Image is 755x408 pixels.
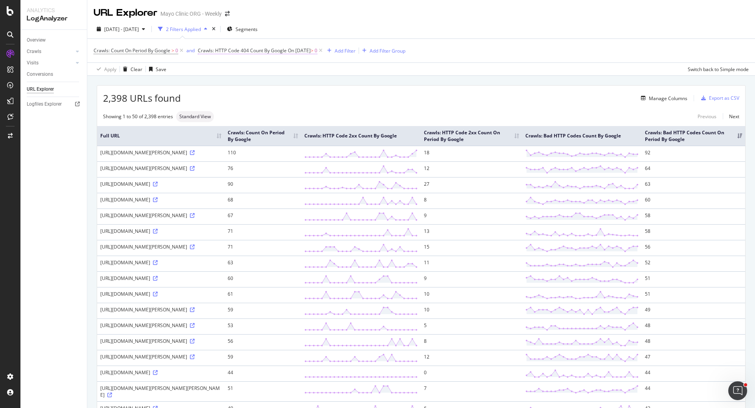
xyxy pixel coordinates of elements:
td: 59 [225,350,301,366]
div: [URL][DOMAIN_NAME][PERSON_NAME] [100,353,221,360]
div: [URL][DOMAIN_NAME][PERSON_NAME] [100,212,221,219]
td: 0 [421,366,522,381]
div: Conversions [27,70,53,79]
div: URL Explorer [27,85,54,93]
div: 2 Filters Applied [166,26,201,33]
button: Save [146,63,166,75]
td: 76 [225,161,301,177]
button: Add Filter Group [359,46,405,55]
div: Add Filter [335,48,355,54]
td: 44 [642,381,745,401]
button: [DATE] - [DATE] [94,23,148,35]
td: 63 [642,177,745,193]
div: [URL][DOMAIN_NAME] [100,291,221,297]
button: Switch back to Simple mode [685,63,749,75]
div: [URL][DOMAIN_NAME][PERSON_NAME] [100,322,221,329]
td: 51 [642,271,745,287]
div: [URL][DOMAIN_NAME][PERSON_NAME] [100,149,221,156]
div: Save [156,66,166,73]
div: LogAnalyzer [27,14,81,23]
td: 11 [421,256,522,271]
th: Crawls: Bad HTTP Codes Count By Google [522,126,642,146]
th: Crawls: Count On Period By Google: activate to sort column ascending [225,126,301,146]
td: 10 [421,303,522,318]
div: [URL][DOMAIN_NAME][PERSON_NAME] [100,243,221,250]
td: 64 [642,161,745,177]
td: 15 [421,240,522,256]
div: Switch back to Simple mode [688,66,749,73]
td: 56 [642,240,745,256]
td: 51 [225,381,301,401]
div: [URL][DOMAIN_NAME][PERSON_NAME] [100,338,221,344]
div: Logfiles Explorer [27,100,62,108]
button: 2 Filters Applied [155,23,210,35]
div: times [210,25,217,33]
div: [URL][DOMAIN_NAME] [100,259,221,266]
th: Crawls: HTTP Code 2xx Count On Period By Google: activate to sort column ascending [421,126,522,146]
td: 49 [642,303,745,318]
td: 44 [642,366,745,381]
a: Next [723,111,739,122]
button: and [186,47,195,54]
td: 59 [225,303,301,318]
div: Analytics [27,6,81,14]
a: URL Explorer [27,85,81,93]
div: neutral label [176,111,214,122]
td: 48 [642,334,745,350]
div: Mayo Clinic ORG - Weekly [160,10,222,18]
td: 8 [421,193,522,209]
div: Clear [131,66,142,73]
td: 61 [225,287,301,303]
span: 2,398 URLs found [103,91,181,105]
a: Overview [27,36,81,44]
div: [URL][DOMAIN_NAME][PERSON_NAME][PERSON_NAME] [100,385,221,398]
td: 5 [421,318,522,334]
button: Apply [94,63,116,75]
th: Crawls: HTTP Code 2xx Count By Google [301,126,421,146]
td: 63 [225,256,301,271]
td: 60 [642,193,745,209]
td: 56 [225,334,301,350]
button: Manage Columns [638,93,687,103]
div: Overview [27,36,46,44]
a: Conversions [27,70,81,79]
span: 0 [175,45,178,56]
span: [DATE] - [DATE] [104,26,139,33]
td: 71 [225,240,301,256]
span: Crawls: HTTP Code 404 Count By Google [198,47,287,54]
div: [URL][DOMAIN_NAME] [100,369,221,376]
td: 18 [421,146,522,161]
button: Add Filter [324,46,355,55]
td: 44 [225,366,301,381]
td: 60 [225,271,301,287]
td: 110 [225,146,301,161]
td: 53 [225,318,301,334]
div: [URL][DOMAIN_NAME] [100,275,221,282]
button: Clear [120,63,142,75]
a: Logfiles Explorer [27,100,81,108]
td: 48 [642,318,745,334]
th: Full URL: activate to sort column ascending [97,126,225,146]
td: 27 [421,177,522,193]
td: 13 [421,224,522,240]
span: Standard View [179,114,211,119]
div: Apply [104,66,116,73]
div: [URL][DOMAIN_NAME] [100,181,221,187]
td: 12 [421,350,522,366]
span: Segments [236,26,258,33]
td: 9 [421,209,522,224]
div: Export as CSV [709,95,739,101]
div: [URL][DOMAIN_NAME][PERSON_NAME] [100,165,221,172]
span: Crawls: Count On Period By Google [94,47,170,54]
td: 68 [225,193,301,209]
td: 58 [642,224,745,240]
div: [URL][DOMAIN_NAME] [100,228,221,234]
button: Export as CSV [698,92,739,104]
div: Add Filter Group [370,48,405,54]
span: > [171,47,174,54]
td: 47 [642,350,745,366]
div: URL Explorer [94,6,157,20]
div: Crawls [27,48,41,56]
div: [URL][DOMAIN_NAME] [100,196,221,203]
